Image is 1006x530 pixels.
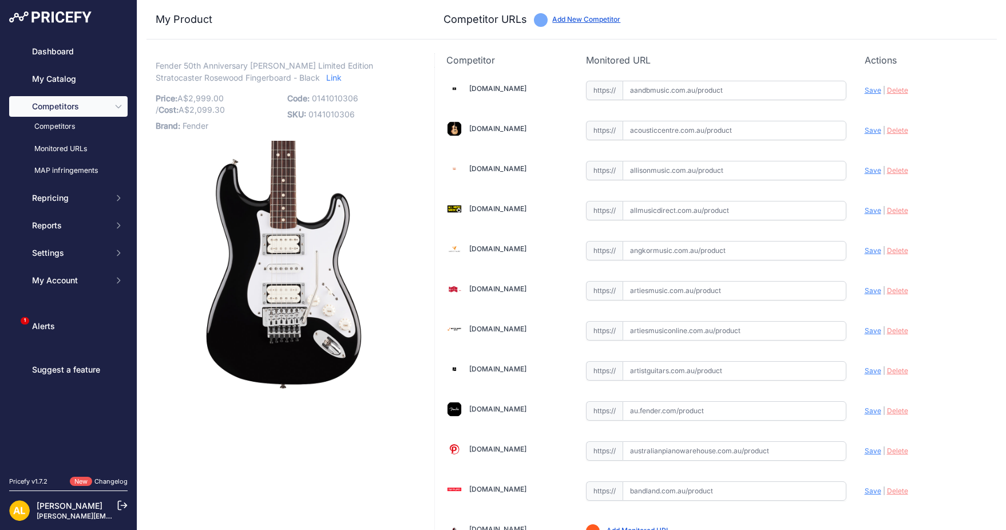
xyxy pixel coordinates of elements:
[552,15,620,23] a: Add New Competitor
[287,93,310,103] span: Code:
[623,201,846,220] input: allmusicdirect.com.au/product
[287,109,306,119] span: SKU:
[865,206,881,215] span: Save
[32,192,107,204] span: Repricing
[887,326,908,335] span: Delete
[469,244,526,253] a: [DOMAIN_NAME]
[887,86,908,94] span: Delete
[883,487,885,495] span: |
[586,401,623,421] span: https://
[887,366,908,375] span: Delete
[586,201,623,220] span: https://
[887,487,908,495] span: Delete
[32,275,107,286] span: My Account
[9,270,128,291] button: My Account
[326,70,342,85] a: Link
[865,246,881,255] span: Save
[883,286,885,295] span: |
[94,477,128,485] a: Changelog
[9,41,128,62] a: Dashboard
[469,164,526,173] a: [DOMAIN_NAME]
[865,487,881,495] span: Save
[887,406,908,415] span: Delete
[32,247,107,259] span: Settings
[865,406,881,415] span: Save
[883,206,885,215] span: |
[469,405,526,413] a: [DOMAIN_NAME]
[865,326,881,335] span: Save
[469,84,526,93] a: [DOMAIN_NAME]
[586,281,623,300] span: https://
[865,446,881,455] span: Save
[156,11,411,27] h3: My Product
[156,105,225,114] span: / A$
[623,481,846,501] input: bandland.com.au/product
[32,220,107,231] span: Reports
[9,161,128,181] a: MAP infringements
[586,361,623,381] span: https://
[883,366,885,375] span: |
[443,11,527,27] h3: Competitor URLs
[9,11,92,23] img: Pricefy Logo
[623,81,846,100] input: aandbmusic.com.au/product
[623,161,846,180] input: allisonmusic.com.au/product
[586,81,623,100] span: https://
[883,446,885,455] span: |
[586,53,846,67] p: Monitored URL
[9,96,128,117] button: Competitors
[586,321,623,341] span: https://
[586,161,623,180] span: https://
[9,215,128,236] button: Reports
[9,139,128,159] a: Monitored URLs
[586,441,623,461] span: https://
[469,325,526,333] a: [DOMAIN_NAME]
[865,166,881,175] span: Save
[37,501,102,511] a: [PERSON_NAME]
[865,53,985,67] p: Actions
[9,243,128,263] button: Settings
[9,41,128,463] nav: Sidebar
[308,109,355,119] span: 0141010306
[623,401,846,421] input: au.fender.com/product
[312,93,358,103] span: 0141010306
[883,166,885,175] span: |
[32,101,107,112] span: Competitors
[446,53,567,67] p: Competitor
[865,366,881,375] span: Save
[9,359,128,380] a: Suggest a feature
[156,121,180,130] span: Brand:
[156,93,177,103] span: Price:
[9,188,128,208] button: Repricing
[469,485,526,493] a: [DOMAIN_NAME]
[37,512,213,520] a: [PERSON_NAME][EMAIL_ADDRESS][DOMAIN_NAME]
[9,69,128,89] a: My Catalog
[156,58,373,85] span: Fender 50th Anniversary [PERSON_NAME] Limited Edition Stratocaster Rosewood Fingerboard - Black
[159,105,179,114] span: Cost:
[183,121,208,130] span: Fender
[887,206,908,215] span: Delete
[9,316,128,337] a: Alerts
[883,326,885,335] span: |
[887,286,908,295] span: Delete
[887,246,908,255] span: Delete
[883,126,885,135] span: |
[623,361,846,381] input: artistguitars.com.au/product
[586,241,623,260] span: https://
[623,121,846,140] input: acousticcentre.com.au/product
[883,86,885,94] span: |
[469,284,526,293] a: [DOMAIN_NAME]
[623,281,846,300] input: artiesmusic.com.au/product
[9,117,128,137] a: Competitors
[883,406,885,415] span: |
[623,321,846,341] input: artiesmusiconline.com.au/product
[469,445,526,453] a: [DOMAIN_NAME]
[189,105,225,114] span: 2,099.30
[887,166,908,175] span: Delete
[887,126,908,135] span: Delete
[188,93,224,103] span: 2,999.00
[9,477,47,487] div: Pricefy v1.7.2
[70,477,92,487] span: New
[623,441,846,461] input: australianpianowarehouse.com.au/product
[586,121,623,140] span: https://
[865,126,881,135] span: Save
